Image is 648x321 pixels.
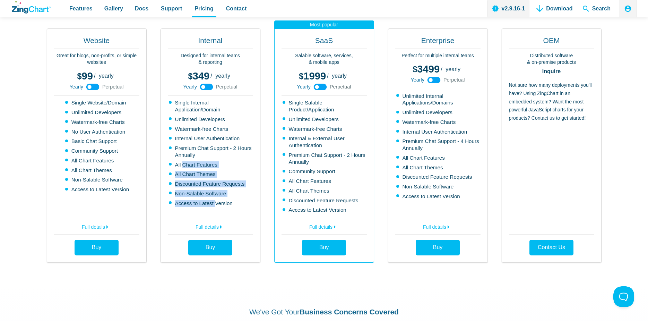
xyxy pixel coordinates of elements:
[188,240,232,255] a: Buy
[283,135,367,149] li: Internal & External User Authentication
[509,36,594,49] h2: OEM
[65,99,129,106] li: Single Website/Domain
[195,4,213,13] span: Pricing
[297,84,310,89] span: Yearly
[327,73,328,79] span: /
[99,73,114,79] span: yearly
[104,4,123,13] span: Gallery
[282,220,367,231] a: Full details
[169,200,253,207] li: Access to Latest Version
[443,77,465,82] span: Perpetual
[395,36,481,49] h2: Enterprise
[396,138,481,152] li: Premium Chat Support - 4 Hours Annually
[283,197,367,204] li: Discounted Feature Requests
[168,52,253,66] p: Designed for internal teams & reporting
[395,220,481,231] a: Full details
[396,128,481,135] li: Internal User Authentication
[215,73,230,79] span: yearly
[169,190,253,197] li: Non-Salable Software
[54,52,139,66] p: Great for blogs, non-profits, or simple websites
[396,109,481,116] li: Unlimited Developers
[216,84,237,89] span: Perpetual
[94,73,95,79] span: /
[69,84,83,89] span: Yearly
[282,36,367,49] h2: SaaS
[283,99,367,113] li: Single Salable Product/Application
[65,138,129,145] li: Basic Chat Support
[135,4,148,13] span: Docs
[92,244,102,250] span: Buy
[395,52,481,59] p: Perfect for multiple internal teams
[65,186,129,193] li: Access to Latest Version
[188,70,209,82] span: 349
[396,193,481,200] li: Access to Latest Version
[183,84,197,89] span: Yearly
[282,52,367,66] p: Salable software, services, & mobile apps
[226,4,247,13] span: Contact
[54,220,139,231] a: Full details
[446,66,460,72] span: yearly
[319,244,329,250] span: Buy
[54,36,139,49] h2: Website
[396,119,481,126] li: Watermark-free Charts
[413,64,440,75] span: 3499
[69,4,93,13] span: Features
[396,183,481,190] li: Non-Salable Software
[396,174,481,180] li: Discounted Feature Requests
[65,167,129,174] li: All Chart Themes
[283,126,367,133] li: Watermark-free Charts
[169,180,253,187] li: Discounted Feature Requests
[416,240,460,255] a: Buy
[441,67,442,72] span: /
[65,109,129,116] li: Unlimited Developers
[300,308,399,316] strong: Business Concerns Covered
[283,178,367,185] li: All Chart Features
[396,164,481,171] li: All Chart Themes
[613,286,634,307] iframe: Toggle Customer Support
[168,36,253,49] h2: Internal
[102,84,124,89] span: Perpetual
[283,206,367,213] li: Access to Latest Version
[332,73,347,79] span: yearly
[169,145,253,159] li: Premium Chat Support - 2 Hours Annually
[283,116,367,123] li: Unlimited Developers
[77,70,93,82] span: 99
[206,244,215,250] span: Buy
[509,52,594,66] p: Distributed software & on-premise products
[283,168,367,175] li: Community Support
[161,4,182,13] span: Support
[433,244,443,250] span: Buy
[65,147,129,154] li: Community Support
[411,77,424,82] span: Yearly
[169,126,253,133] li: Watermark-free Charts
[302,240,346,255] a: Buy
[12,1,51,14] a: ZingChart Logo. Click to return to the homepage
[65,176,129,183] li: Non-Salable Software
[65,157,129,164] li: All Chart Features
[509,81,594,231] p: Not sure how many deployments you'll have? Using ZingChart in an embedded system? Want the most p...
[283,187,367,194] li: All Chart Themes
[529,240,573,255] a: Contact Us
[65,128,129,135] li: No User Authentication
[169,135,253,142] li: Internal User Authentication
[169,99,253,113] li: Single Internal Application/Domain
[396,93,481,107] li: Unlimited Internal Applications/Domains
[169,161,253,168] li: All Chart Features
[75,240,119,255] a: Buy
[168,220,253,231] a: Full details
[509,69,594,74] strong: Inquire
[299,70,326,82] span: 1999
[169,116,253,123] li: Unlimited Developers
[169,171,253,178] li: All Chart Themes
[283,152,367,166] li: Premium Chat Support - 2 Hours Annually
[330,84,351,89] span: Perpetual
[210,73,212,79] span: /
[47,307,602,316] h2: We've Got Your
[538,245,565,250] span: Contact Us
[65,119,129,126] li: Watermark-free Charts
[396,154,481,161] li: All Chart Features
